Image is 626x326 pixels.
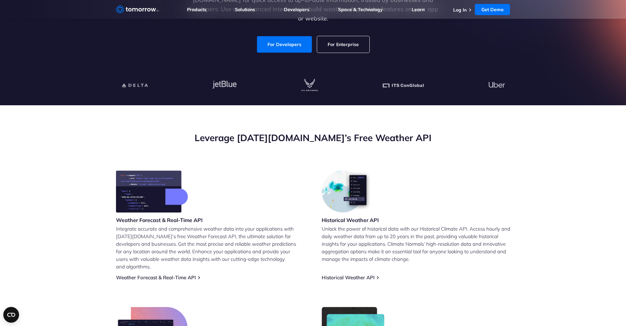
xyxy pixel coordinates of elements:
[322,274,375,281] a: Historical Weather API
[3,307,19,323] button: Open CMP widget
[116,216,203,224] h3: Weather Forecast & Real-Time API
[116,132,510,144] h2: Leverage [DATE][DOMAIN_NAME]’s Free Weather API
[322,225,510,263] p: Unlock the power of historical data with our Historical Climate API. Access hourly and daily weat...
[284,7,309,13] a: Developers
[116,5,159,14] a: Home link
[338,7,383,13] a: Space & Technology
[412,7,425,13] a: Learn
[187,7,206,13] a: Products
[235,7,255,13] a: Solutions
[317,36,369,53] a: For Enterprise
[116,225,305,270] p: Integrate accurate and comprehensive weather data into your applications with [DATE][DOMAIN_NAME]...
[453,7,467,13] a: Log In
[322,216,379,224] h3: Historical Weather API
[116,274,196,281] a: Weather Forecast & Real-Time API
[475,4,510,15] a: Get Demo
[257,36,312,53] a: For Developers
